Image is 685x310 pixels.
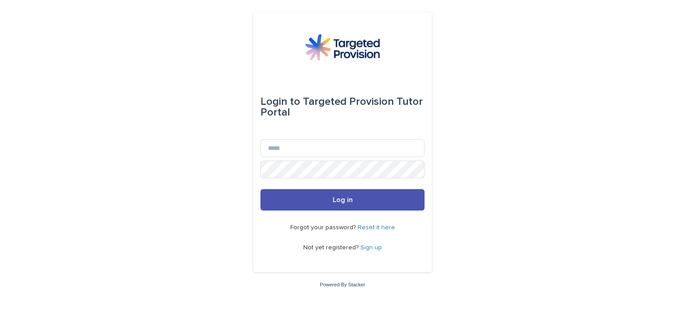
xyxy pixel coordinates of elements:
[305,34,380,61] img: M5nRWzHhSzIhMunXDL62
[290,224,358,231] span: Forgot your password?
[320,282,365,287] a: Powered By Stacker
[358,224,395,231] a: Reset it here
[360,244,382,251] a: Sign up
[260,89,425,125] div: Targeted Provision Tutor Portal
[333,196,353,203] span: Log in
[260,189,425,211] button: Log in
[303,244,360,251] span: Not yet registered?
[260,96,300,107] span: Login to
